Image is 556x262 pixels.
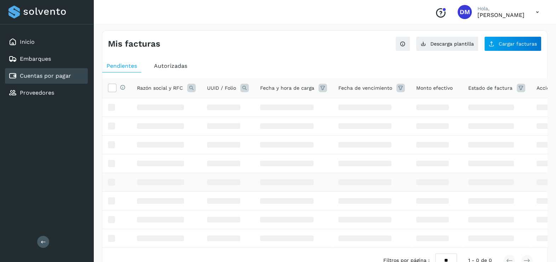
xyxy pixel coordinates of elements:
span: Fecha de vencimiento [338,84,392,92]
h4: Mis facturas [108,39,160,49]
span: Autorizadas [154,62,187,69]
div: Embarques [5,51,88,67]
span: UUID / Folio [207,84,236,92]
div: Cuentas por pagar [5,68,88,84]
button: Descarga plantilla [416,36,478,51]
a: Proveedores [20,89,54,96]
span: Monto efectivo [416,84,453,92]
span: Fecha y hora de carga [260,84,314,92]
button: Cargar facturas [484,36,541,51]
span: Descarga plantilla [430,41,474,46]
div: Proveedores [5,85,88,101]
a: Embarques [20,55,51,62]
span: Razón social y RFC [137,84,183,92]
p: Hola, [477,6,525,12]
a: Cuentas por pagar [20,72,71,79]
p: Diego Muriel Perez [477,12,525,18]
span: Cargar facturas [499,41,537,46]
a: Inicio [20,38,35,45]
div: Inicio [5,34,88,50]
span: Pendientes [107,62,137,69]
span: Estado de factura [468,84,512,92]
